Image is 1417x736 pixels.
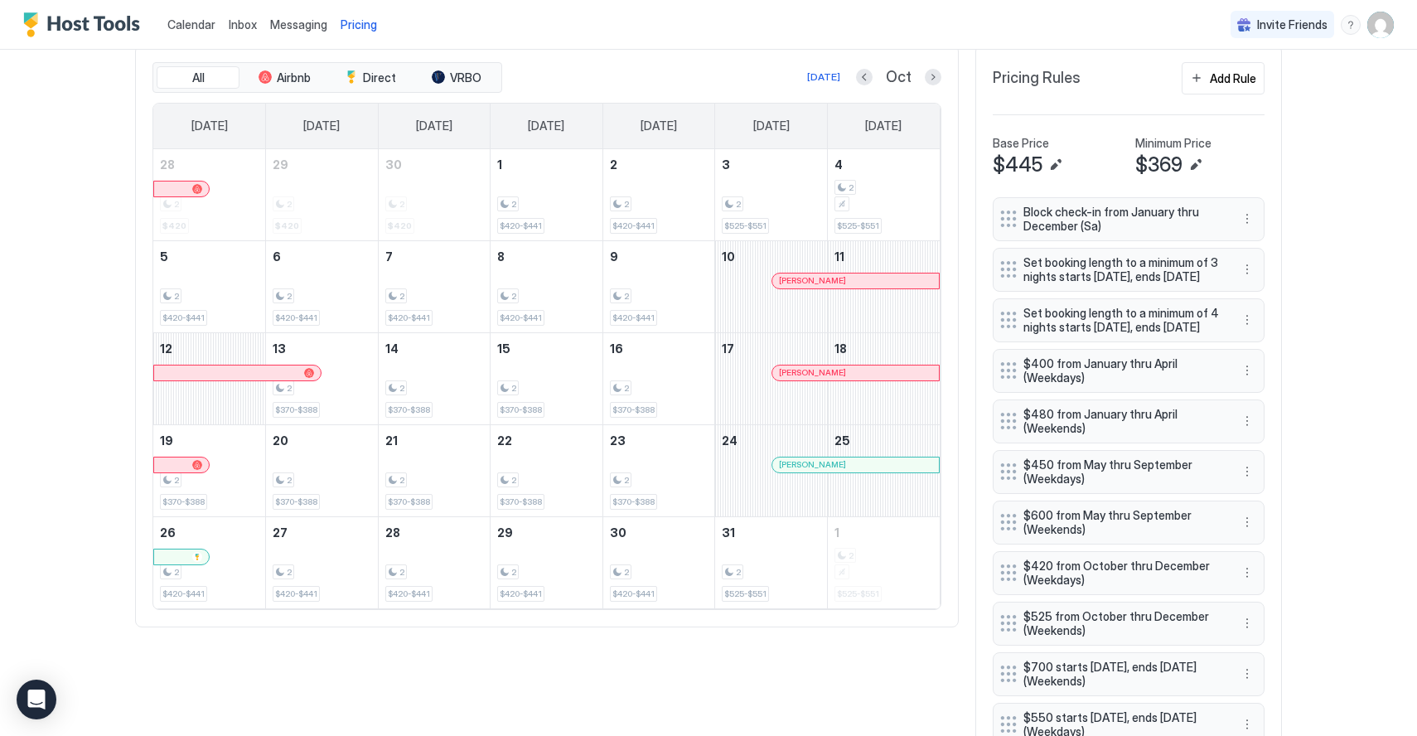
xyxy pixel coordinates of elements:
[511,567,516,578] span: 2
[1237,512,1257,532] div: menu
[1023,609,1221,638] span: $525 from October thru December (Weekends)
[1023,508,1221,537] span: $600 from May thru September (Weekends)
[497,157,502,172] span: 1
[273,433,288,448] span: 20
[722,341,734,356] span: 17
[603,241,715,272] a: October 9, 2025
[167,16,215,33] a: Calendar
[160,157,175,172] span: 28
[491,424,603,516] td: October 22, 2025
[1023,559,1221,588] span: $420 from October thru December (Weekdays)
[500,220,542,231] span: $420-$441
[416,119,452,133] span: [DATE]
[160,249,168,264] span: 5
[624,291,629,302] span: 2
[277,70,311,85] span: Airbnb
[722,249,735,264] span: 10
[287,383,292,394] span: 2
[612,496,655,507] span: $370-$388
[715,425,827,456] a: October 24, 2025
[834,525,839,540] span: 1
[1237,310,1257,330] button: More options
[500,312,542,323] span: $420-$441
[624,475,629,486] span: 2
[724,588,767,599] span: $525-$551
[1237,512,1257,532] button: More options
[491,333,602,364] a: October 15, 2025
[497,433,512,448] span: 22
[1135,153,1182,177] span: $369
[925,69,941,85] button: Next month
[528,119,564,133] span: [DATE]
[287,291,292,302] span: 2
[270,16,327,33] a: Messaging
[1237,714,1257,734] div: menu
[153,149,265,180] a: September 28, 2025
[1237,259,1257,279] button: More options
[715,516,828,608] td: October 31, 2025
[378,424,491,516] td: October 21, 2025
[275,404,317,415] span: $370-$388
[491,149,602,180] a: October 1, 2025
[511,104,581,148] a: Wednesday
[865,119,902,133] span: [DATE]
[152,62,502,94] div: tab-group
[266,333,378,364] a: October 13, 2025
[715,333,827,364] a: October 17, 2025
[849,182,854,193] span: 2
[491,241,602,272] a: October 8, 2025
[1237,613,1257,633] button: More options
[385,157,402,172] span: 30
[828,149,940,180] a: October 4, 2025
[491,516,603,608] td: October 29, 2025
[399,383,404,394] span: 2
[379,425,491,456] a: October 21, 2025
[715,241,827,272] a: October 10, 2025
[1237,361,1257,380] button: More options
[379,149,491,180] a: September 30, 2025
[837,220,879,231] span: $525-$551
[273,157,288,172] span: 29
[167,17,215,31] span: Calendar
[807,70,840,85] div: [DATE]
[602,424,715,516] td: October 23, 2025
[715,149,828,241] td: October 3, 2025
[287,567,292,578] span: 2
[379,333,491,364] a: October 14, 2025
[157,66,239,90] button: All
[610,249,618,264] span: 9
[736,567,741,578] span: 2
[162,496,205,507] span: $370-$388
[266,425,378,456] a: October 20, 2025
[602,516,715,608] td: October 30, 2025
[603,149,715,180] a: October 2, 2025
[1186,155,1206,175] button: Edit
[1257,17,1328,32] span: Invite Friends
[273,341,286,356] span: 13
[385,433,398,448] span: 21
[23,12,148,37] a: Host Tools Logo
[273,525,288,540] span: 27
[153,240,266,332] td: October 5, 2025
[191,119,228,133] span: [DATE]
[612,588,655,599] span: $420-$441
[497,525,513,540] span: 29
[243,66,326,90] button: Airbnb
[511,383,516,394] span: 2
[175,104,244,148] a: Sunday
[491,517,602,548] a: October 29, 2025
[153,332,266,424] td: October 12, 2025
[1237,361,1257,380] div: menu
[624,104,694,148] a: Thursday
[834,157,843,172] span: 4
[275,496,317,507] span: $370-$388
[497,341,510,356] span: 15
[192,70,205,85] span: All
[162,312,205,323] span: $420-$441
[1341,15,1361,35] div: menu
[1182,62,1265,94] button: Add Rule
[153,516,266,608] td: October 26, 2025
[153,241,265,272] a: October 5, 2025
[273,249,281,264] span: 6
